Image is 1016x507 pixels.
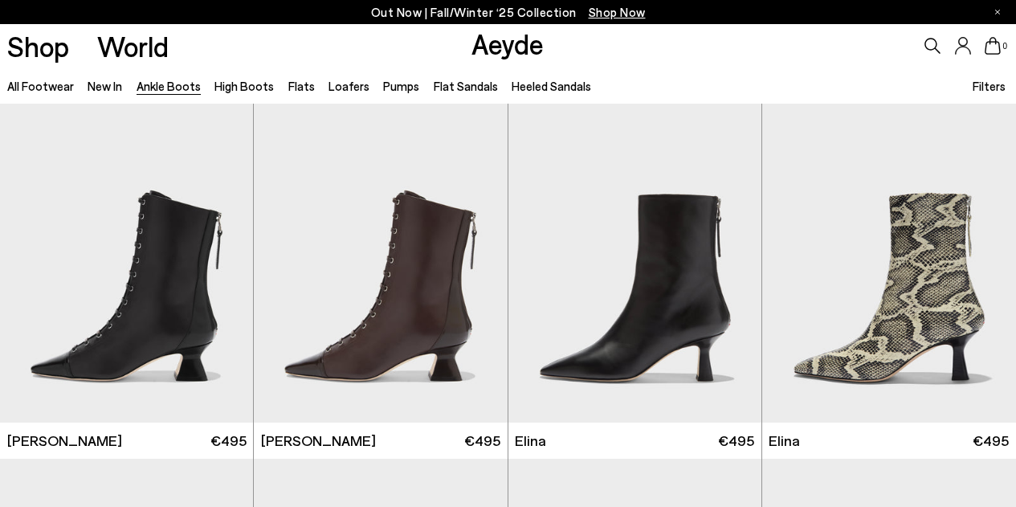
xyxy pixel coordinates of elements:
a: World [97,32,169,60]
a: Ankle Boots [137,79,201,93]
a: Loafers [328,79,369,93]
span: €495 [464,431,500,451]
a: Elina €495 [762,423,1016,459]
a: Heeled Sandals [512,79,591,93]
span: €495 [210,431,247,451]
a: Flat Sandals [434,79,498,93]
img: Elina Ankle Boots [762,104,1016,423]
a: 0 [985,37,1001,55]
a: High Boots [214,79,274,93]
span: Elina [515,431,546,451]
a: All Footwear [7,79,74,93]
span: €495 [718,431,754,451]
a: Aeyde [471,27,544,60]
span: [PERSON_NAME] [261,431,376,451]
span: Elina [769,431,800,451]
a: Flats [288,79,315,93]
p: Out Now | Fall/Winter ‘25 Collection [371,2,646,22]
a: [PERSON_NAME] €495 [254,423,507,459]
span: 0 [1001,42,1009,51]
img: Gwen Lace-Up Boots [254,104,507,423]
a: New In [88,79,122,93]
a: Pumps [383,79,419,93]
img: Elina Ankle Boots [508,104,761,423]
a: Elina €495 [508,423,761,459]
span: Navigate to /collections/new-in [589,5,646,19]
span: €495 [973,431,1009,451]
span: [PERSON_NAME] [7,431,122,451]
span: Filters [973,79,1006,93]
a: Shop [7,32,69,60]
